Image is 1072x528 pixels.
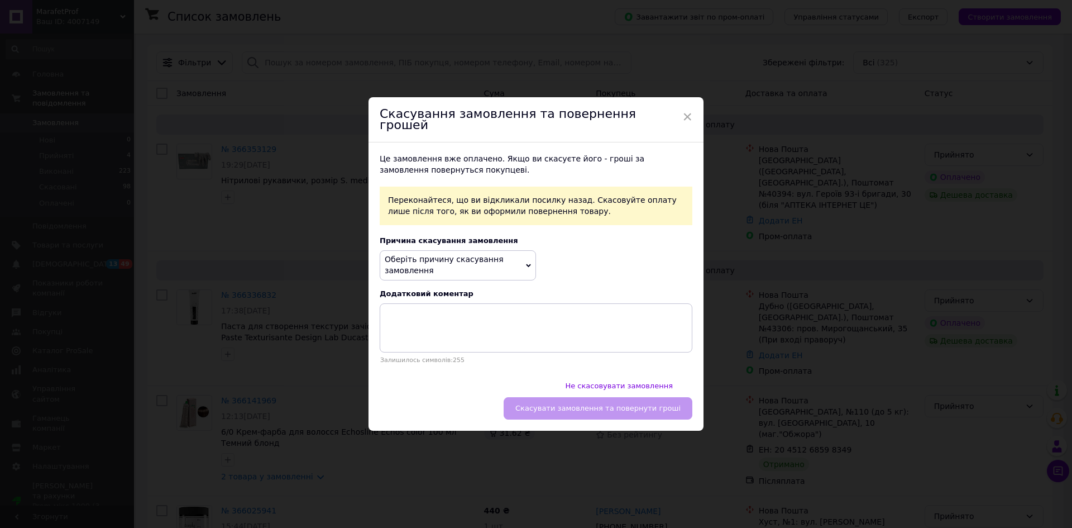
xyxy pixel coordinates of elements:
div: Скасування замовлення та повернення грошей [368,97,703,142]
div: Додатковий коментар [380,289,692,298]
span: Оберіть причину скасування замовлення [385,255,504,275]
div: Причина скасування замовлення [380,236,692,245]
div: Переконайтеся, що ви відкликали посилку назад. Скасовуйте оплату лише після того, як ви оформили ... [380,187,692,225]
button: Не скасовувати замовлення [553,375,685,397]
span: Не скасовувати замовлення [565,382,673,390]
span: × [682,107,692,126]
div: Це замовлення вже оплачено. Якщо ви скасуєте його - гроші за замовлення повернуться покупцеві. [380,154,692,175]
div: Залишилось символів: 255 [380,356,692,364]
